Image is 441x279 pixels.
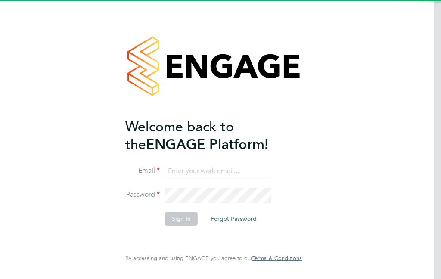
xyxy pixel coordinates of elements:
h2: ENGAGE Platform! [125,118,293,153]
label: Email [125,166,160,175]
input: Enter your work email... [165,164,271,179]
span: By accessing and using ENGAGE you agree to our [125,254,302,262]
span: Welcome back to the [125,118,234,153]
button: Forgot Password [204,212,264,226]
a: Terms & Conditions [252,255,302,262]
label: Password [125,190,160,199]
button: Sign In [165,212,198,226]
